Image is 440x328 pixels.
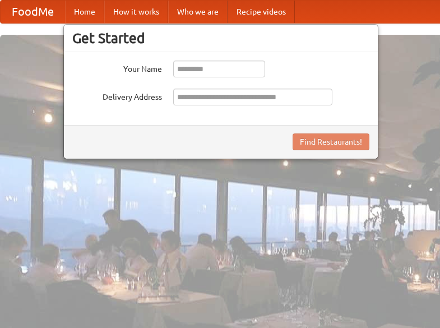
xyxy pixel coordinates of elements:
[72,89,162,103] label: Delivery Address
[1,1,65,23] a: FoodMe
[228,1,295,23] a: Recipe videos
[168,1,228,23] a: Who we are
[104,1,168,23] a: How it works
[72,30,369,47] h3: Get Started
[65,1,104,23] a: Home
[72,61,162,75] label: Your Name
[293,133,369,150] button: Find Restaurants!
